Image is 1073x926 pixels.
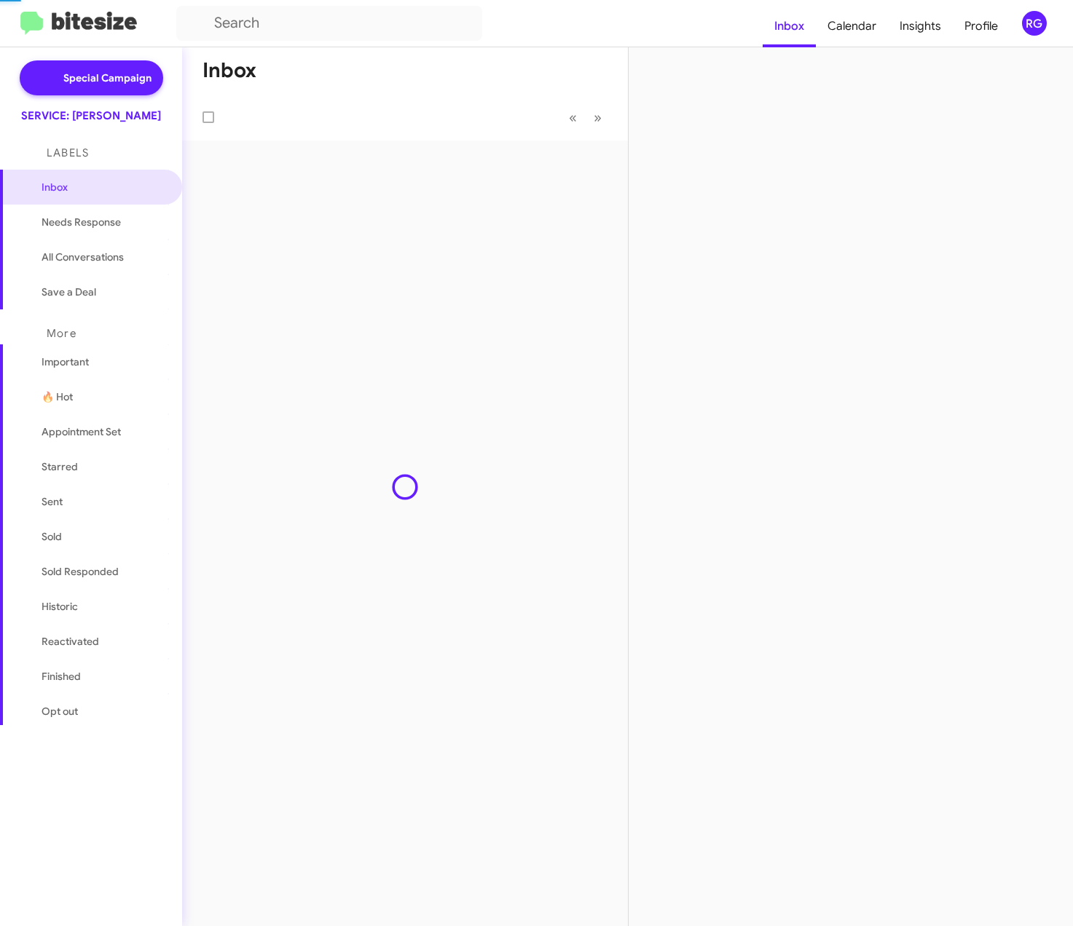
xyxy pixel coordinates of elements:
[42,599,78,614] span: Historic
[42,355,165,369] span: Important
[21,108,161,123] div: SERVICE: [PERSON_NAME]
[176,6,482,41] input: Search
[763,5,816,47] a: Inbox
[42,424,121,439] span: Appointment Set
[47,327,76,340] span: More
[42,459,78,474] span: Starred
[594,108,602,127] span: »
[42,250,124,264] span: All Conversations
[42,564,119,579] span: Sold Responded
[585,103,610,132] button: Next
[569,108,577,127] span: «
[560,103,586,132] button: Previous
[42,180,165,194] span: Inbox
[42,529,62,544] span: Sold
[42,389,73,404] span: 🔥 Hot
[42,704,78,719] span: Opt out
[47,146,89,159] span: Labels
[1022,11,1047,36] div: RG
[888,5,953,47] a: Insights
[42,494,63,509] span: Sent
[20,60,163,95] a: Special Campaign
[1010,11,1057,36] button: RG
[561,103,610,132] nav: Page navigation example
[953,5,1010,47] a: Profile
[203,59,256,82] h1: Inbox
[42,285,96,299] span: Save a Deal
[816,5,888,47] a: Calendar
[42,669,81,684] span: Finished
[63,71,152,85] span: Special Campaign
[42,634,99,649] span: Reactivated
[42,215,165,229] span: Needs Response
